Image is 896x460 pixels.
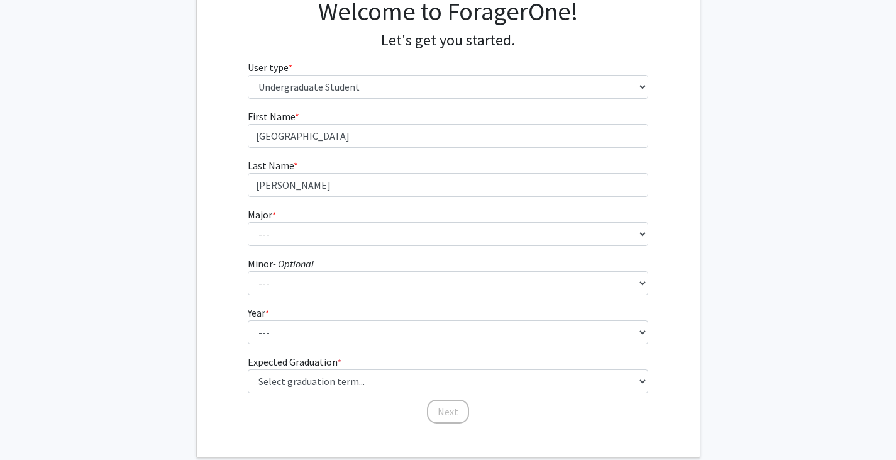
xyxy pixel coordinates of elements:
span: Last Name [248,159,294,172]
label: User type [248,60,292,75]
label: Expected Graduation [248,354,341,369]
label: Major [248,207,276,222]
h4: Let's get you started. [248,31,648,50]
button: Next [427,400,469,424]
label: Minor [248,256,314,271]
iframe: Chat [9,403,53,451]
label: Year [248,305,269,320]
span: First Name [248,110,295,123]
i: - Optional [273,257,314,270]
